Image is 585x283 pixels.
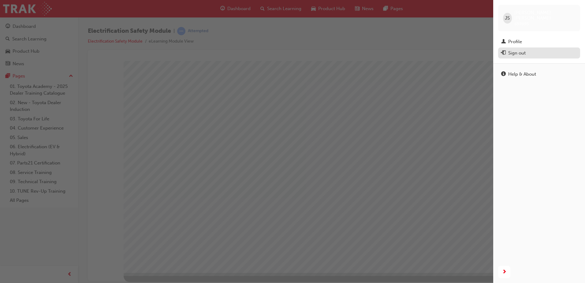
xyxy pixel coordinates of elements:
span: [PERSON_NAME] [PERSON_NAME] [514,10,575,21]
span: 659695 [514,21,529,26]
span: info-icon [501,72,506,77]
span: JS [505,15,510,22]
span: man-icon [501,39,506,45]
button: Sign out [498,47,580,59]
span: next-icon [502,268,507,276]
div: Sign out [508,50,526,57]
a: Help & About [498,69,580,80]
div: Help & About [508,71,536,78]
span: exit-icon [501,51,506,56]
a: Profile [498,36,580,47]
div: Profile [508,38,522,45]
